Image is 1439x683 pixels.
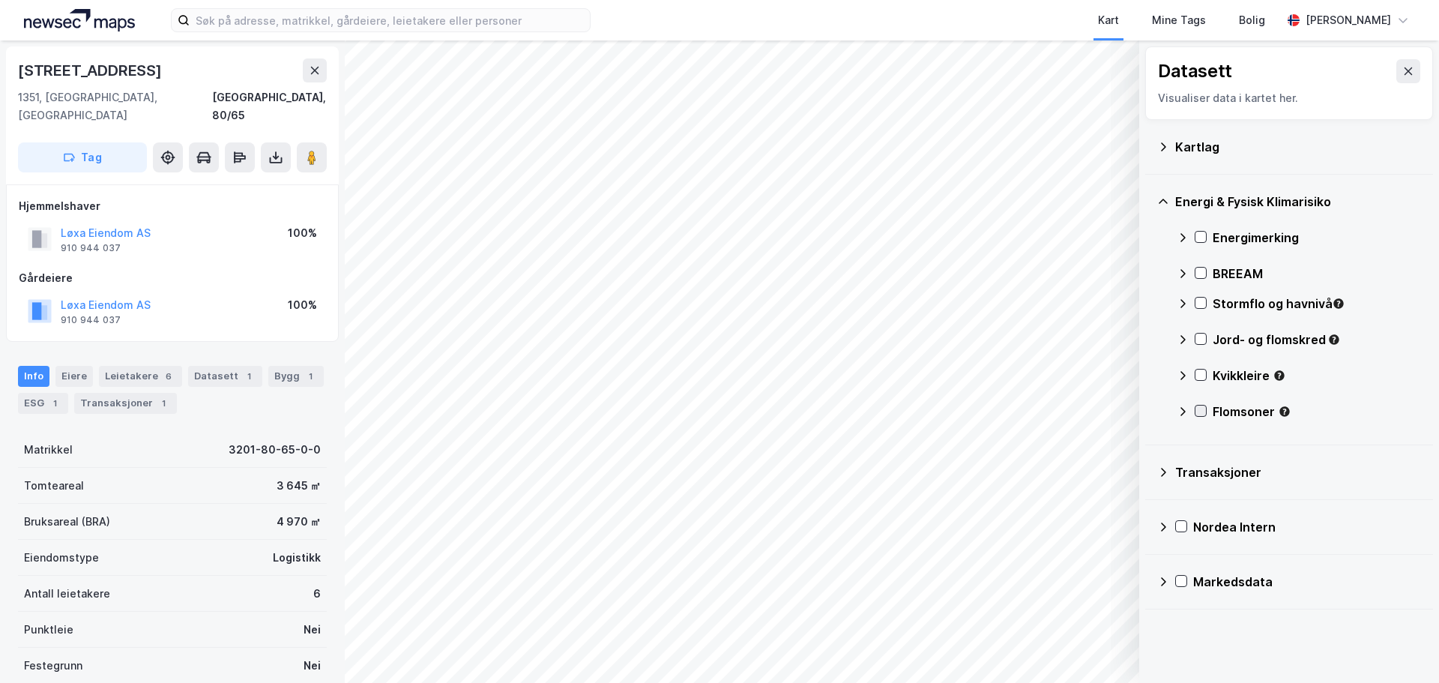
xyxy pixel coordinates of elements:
div: Visualiser data i kartet her. [1158,89,1420,107]
div: Kart [1098,11,1119,29]
div: ESG [18,393,68,414]
div: Eiendomstype [24,549,99,567]
div: Nordea Intern [1193,518,1421,536]
iframe: Chat Widget [1364,611,1439,683]
div: Logistikk [273,549,321,567]
div: Transaksjoner [74,393,177,414]
div: Bruksareal (BRA) [24,513,110,531]
div: Nei [304,657,321,675]
div: Hjemmelshaver [19,197,326,215]
div: Info [18,366,49,387]
div: Datasett [1158,59,1232,83]
div: Matrikkel [24,441,73,459]
div: 1 [47,396,62,411]
div: Flomsoner [1213,403,1421,421]
div: Kvikkleire [1213,367,1421,385]
div: Bygg [268,366,324,387]
div: Nei [304,621,321,639]
div: 100% [288,296,317,314]
div: Tooltip anchor [1278,405,1291,418]
div: [STREET_ADDRESS] [18,58,165,82]
div: Transaksjoner [1175,463,1421,481]
div: Markedsdata [1193,573,1421,591]
div: 3201-80-65-0-0 [229,441,321,459]
div: Datasett [188,366,262,387]
div: Gårdeiere [19,269,326,287]
div: Leietakere [99,366,182,387]
button: Tag [18,142,147,172]
div: 1 [303,369,318,384]
div: Energi & Fysisk Klimarisiko [1175,193,1421,211]
div: Tomteareal [24,477,84,495]
div: Festegrunn [24,657,82,675]
div: 1 [156,396,171,411]
div: 4 970 ㎡ [277,513,321,531]
div: Punktleie [24,621,73,639]
div: 1 [241,369,256,384]
div: Tooltip anchor [1327,333,1341,346]
div: 1351, [GEOGRAPHIC_DATA], [GEOGRAPHIC_DATA] [18,88,212,124]
div: [PERSON_NAME] [1306,11,1391,29]
div: Stormflo og havnivå [1213,295,1421,313]
div: 6 [161,369,176,384]
div: Eiere [55,366,93,387]
div: Bolig [1239,11,1265,29]
div: BREEAM [1213,265,1421,283]
div: 100% [288,224,317,242]
div: Energimerking [1213,229,1421,247]
div: [GEOGRAPHIC_DATA], 80/65 [212,88,327,124]
div: Tooltip anchor [1273,369,1286,382]
img: logo.a4113a55bc3d86da70a041830d287a7e.svg [24,9,135,31]
div: 3 645 ㎡ [277,477,321,495]
div: 910 944 037 [61,314,121,326]
div: Tooltip anchor [1332,297,1345,310]
input: Søk på adresse, matrikkel, gårdeiere, leietakere eller personer [190,9,590,31]
div: Kontrollprogram for chat [1364,611,1439,683]
div: Antall leietakere [24,585,110,603]
div: Jord- og flomskred [1213,331,1421,349]
div: 6 [313,585,321,603]
div: Kartlag [1175,138,1421,156]
div: Mine Tags [1152,11,1206,29]
div: 910 944 037 [61,242,121,254]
